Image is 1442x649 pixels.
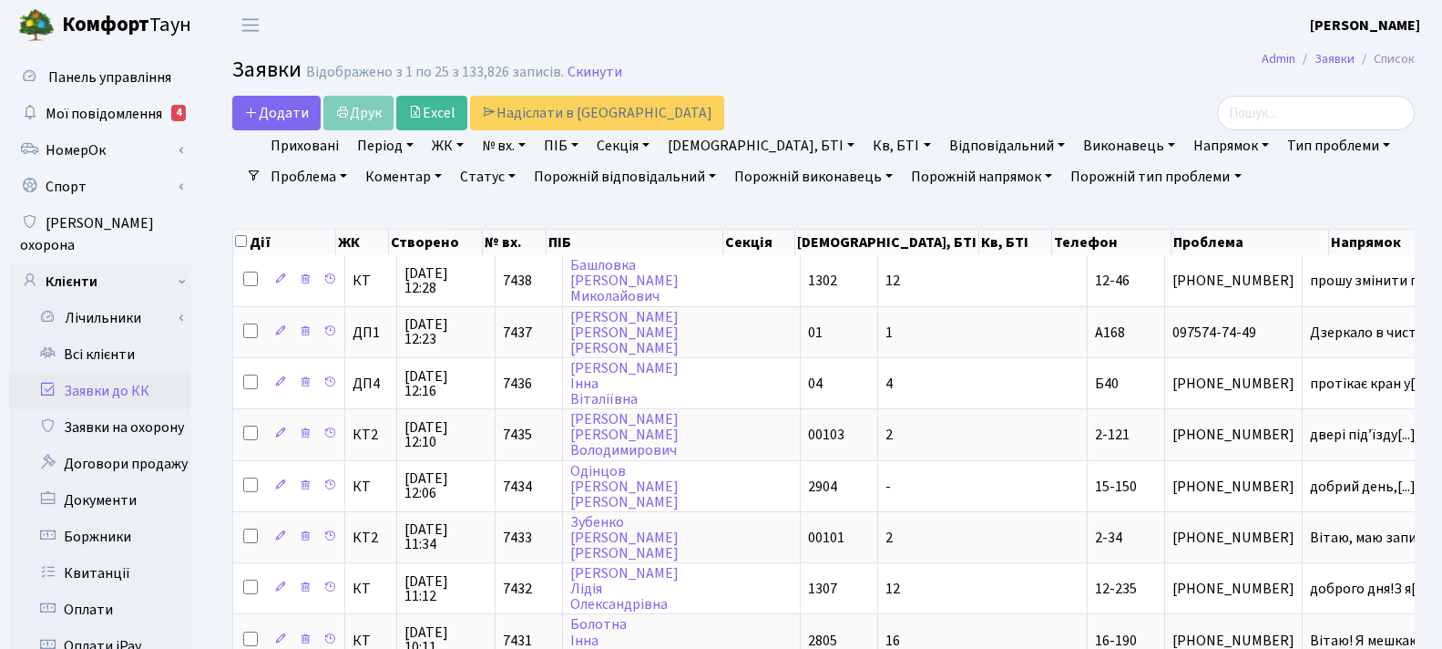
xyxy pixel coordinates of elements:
[1172,634,1294,648] span: [PHONE_NUMBER]
[1310,374,1428,394] span: протікає кран у[...]
[1310,271,1437,291] span: прошу змінити п[...]
[1172,325,1294,340] span: 097574-74-49
[453,161,523,192] a: Статус
[808,271,837,291] span: 1302
[1234,40,1442,78] nav: breadcrumb
[1171,230,1329,255] th: Проблема
[404,522,487,551] span: [DATE] 11:34
[570,461,679,512] a: Одінцов[PERSON_NAME][PERSON_NAME]
[18,7,55,44] img: logo.png
[1095,271,1130,291] span: 12-46
[404,266,487,295] span: [DATE] 12:28
[404,574,487,603] span: [DATE] 11:12
[547,230,723,255] th: ПІБ
[9,482,191,519] a: Документи
[885,425,893,445] span: 2
[232,54,302,86] span: Заявки
[1172,479,1294,494] span: [PHONE_NUMBER]
[9,592,191,628] a: Оплати
[306,64,564,81] div: Відображено з 1 по 25 з 133,826 записів.
[9,446,191,482] a: Договори продажу
[1095,528,1122,548] span: 2-34
[1172,582,1294,596] span: [PHONE_NUMBER]
[1095,579,1137,599] span: 12-235
[353,428,389,442] span: КТ2
[9,205,191,263] a: [PERSON_NAME] охорона
[808,579,837,599] span: 1307
[660,130,862,161] a: [DEMOGRAPHIC_DATA], БТІ
[808,374,823,394] span: 04
[9,336,191,373] a: Всі клієнти
[9,96,191,132] a: Мої повідомлення4
[21,300,191,336] a: Лічильники
[537,130,586,161] a: ПІБ
[503,477,532,497] span: 7434
[9,59,191,96] a: Панель управління
[503,374,532,394] span: 7436
[570,563,679,614] a: [PERSON_NAME]ЛідіяОлександрівна
[244,103,309,123] span: Додати
[358,161,449,192] a: Коментар
[389,230,482,255] th: Створено
[503,323,532,343] span: 7437
[475,130,533,161] a: № вх.
[48,67,171,88] span: Панель управління
[1310,528,1435,548] span: Вітаю, маю запи[...]
[9,263,191,300] a: Клієнти
[9,555,191,592] a: Квитанції
[9,519,191,555] a: Боржники
[503,425,532,445] span: 7435
[1310,15,1420,36] a: [PERSON_NAME]
[404,369,487,398] span: [DATE] 12:16
[233,230,336,255] th: Дії
[171,105,186,121] div: 4
[353,479,389,494] span: КТ
[503,579,532,599] span: 7432
[1217,96,1415,130] input: Пошук...
[1095,374,1119,394] span: Б40
[808,323,823,343] span: 01
[570,255,679,306] a: Башловка[PERSON_NAME]Миколайович
[808,477,837,497] span: 2904
[885,579,900,599] span: 12
[1280,130,1397,161] a: Тип проблеми
[589,130,657,161] a: Секція
[1095,425,1130,445] span: 2-121
[353,376,389,391] span: ДП4
[570,512,679,563] a: Зубенко[PERSON_NAME][PERSON_NAME]
[570,409,679,460] a: [PERSON_NAME][PERSON_NAME]Володимирович
[1314,49,1355,68] a: Заявки
[404,471,487,500] span: [DATE] 12:06
[350,130,421,161] a: Період
[353,531,389,545] span: КТ2
[9,373,191,409] a: Заявки до КК
[979,230,1052,255] th: Кв, БТІ
[865,130,937,161] a: Кв, БТІ
[1310,323,1435,343] span: Дзеркало в чист[...]
[1095,477,1137,497] span: 15-150
[1310,579,1429,599] span: доброго дня!З я[...]
[1310,425,1416,445] span: двері підʼїзду[...]
[1186,130,1276,161] a: Напрямок
[46,104,162,124] span: Мої повідомлення
[336,230,389,255] th: ЖК
[396,96,467,130] a: Excel
[9,132,191,169] a: НомерОк
[1262,49,1295,68] a: Admin
[263,130,346,161] a: Приховані
[527,161,723,192] a: Порожній відповідальний
[503,271,532,291] span: 7438
[1052,230,1171,255] th: Телефон
[353,634,389,648] span: КТ
[1355,49,1415,69] li: Список
[9,409,191,446] a: Заявки на охорону
[942,130,1072,161] a: Відповідальний
[1076,130,1182,161] a: Виконавець
[1095,323,1125,343] span: А168
[1310,477,1416,497] span: добрий день,[...]
[1172,531,1294,545] span: [PHONE_NUMBER]
[1063,161,1248,192] a: Порожній тип проблеми
[353,325,389,340] span: ДП1
[885,323,893,343] span: 1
